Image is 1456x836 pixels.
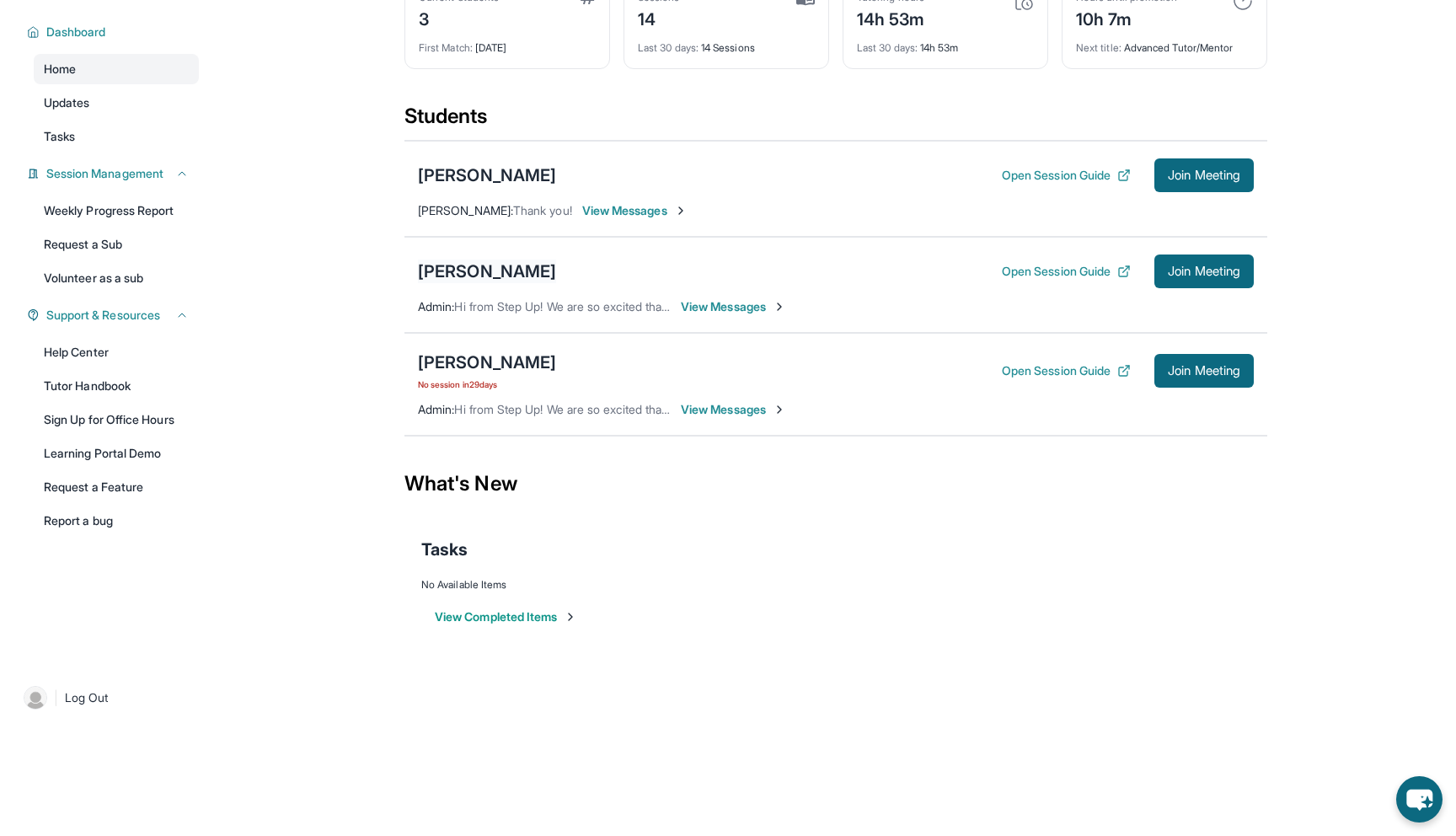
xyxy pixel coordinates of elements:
[1154,255,1254,288] button: Join Meeting
[1002,167,1131,184] button: Open Session Guide
[1002,362,1131,379] button: Open Session Guide
[857,4,925,31] div: 14h 53m
[681,298,786,315] span: View Messages
[1168,266,1240,276] span: Join Meeting
[1154,158,1254,192] button: Join Meeting
[1076,31,1253,55] div: Advanced Tutor/Mentor
[24,686,47,710] img: user-img
[65,689,109,706] span: Log Out
[404,103,1267,140] div: Students
[418,351,556,374] div: [PERSON_NAME]
[638,31,815,55] div: 14 Sessions
[419,4,499,31] div: 3
[1076,41,1121,54] span: Next title :
[773,300,786,313] img: Chevron-Right
[1076,4,1177,31] div: 10h 7m
[582,202,688,219] span: View Messages
[418,378,556,391] span: No session in 29 days
[418,163,556,187] div: [PERSON_NAME]
[857,41,918,54] span: Last 30 days :
[34,506,199,536] a: Report a bug
[418,299,454,313] span: Admin :
[404,447,1267,521] div: What's New
[34,121,199,152] a: Tasks
[34,263,199,293] a: Volunteer as a sub
[638,41,699,54] span: Last 30 days :
[674,204,688,217] img: Chevron-Right
[421,578,1250,592] div: No Available Items
[34,229,199,260] a: Request a Sub
[1168,170,1240,180] span: Join Meeting
[44,128,75,145] span: Tasks
[46,307,160,324] span: Support & Resources
[34,337,199,367] a: Help Center
[857,31,1034,55] div: 14h 53m
[34,196,199,226] a: Weekly Progress Report
[17,679,199,716] a: |Log Out
[418,260,556,283] div: [PERSON_NAME]
[638,4,680,31] div: 14
[34,405,199,435] a: Sign Up for Office Hours
[34,88,199,118] a: Updates
[34,371,199,401] a: Tutor Handbook
[40,165,189,182] button: Session Management
[40,24,189,40] button: Dashboard
[46,24,106,40] span: Dashboard
[54,688,58,708] span: |
[1002,263,1131,280] button: Open Session Guide
[419,31,596,55] div: [DATE]
[34,472,199,502] a: Request a Feature
[1154,354,1254,388] button: Join Meeting
[1396,776,1443,823] button: chat-button
[1168,366,1240,376] span: Join Meeting
[44,94,90,111] span: Updates
[681,401,786,418] span: View Messages
[34,438,199,469] a: Learning Portal Demo
[773,403,786,416] img: Chevron-Right
[44,61,76,78] span: Home
[46,165,163,182] span: Session Management
[435,608,577,625] button: View Completed Items
[419,41,473,54] span: First Match :
[418,203,513,217] span: [PERSON_NAME] :
[418,402,454,416] span: Admin :
[40,307,189,324] button: Support & Resources
[34,54,199,84] a: Home
[513,203,572,217] span: Thank you!
[421,538,468,561] span: Tasks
